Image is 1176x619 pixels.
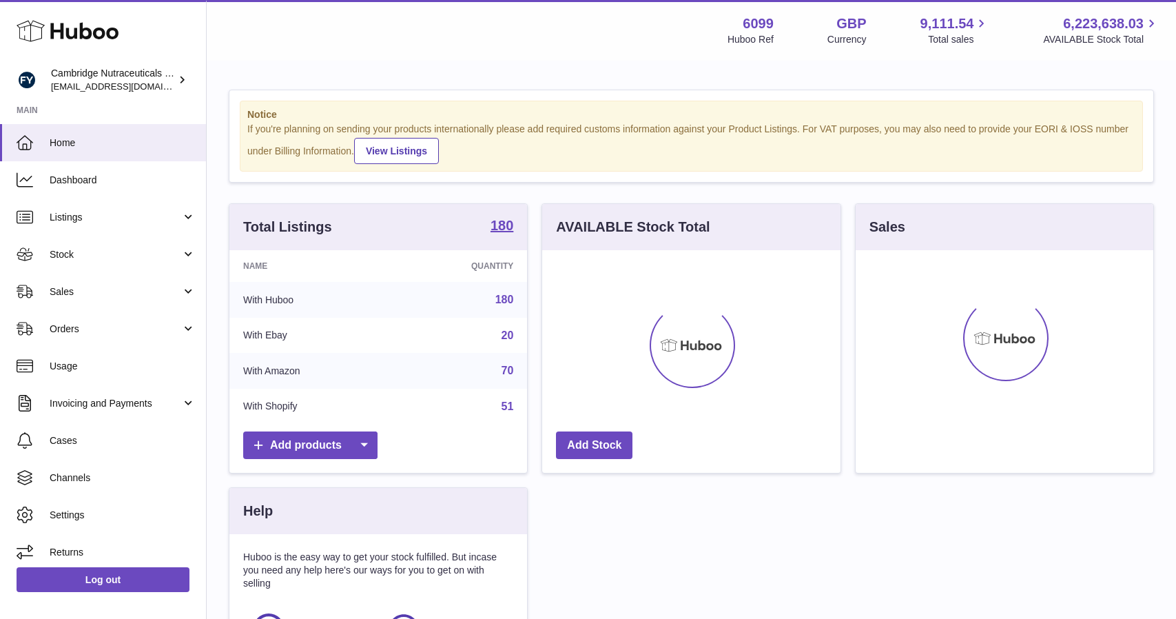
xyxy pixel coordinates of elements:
strong: 6099 [743,14,774,33]
span: Orders [50,323,181,336]
a: 20 [502,329,514,341]
h3: AVAILABLE Stock Total [556,218,710,236]
th: Name [229,250,393,282]
a: 9,111.54 Total sales [920,14,990,46]
h3: Help [243,502,273,520]
span: Total sales [928,33,989,46]
a: Log out [17,567,189,592]
strong: GBP [836,14,866,33]
a: View Listings [354,138,439,164]
span: Home [50,136,196,150]
td: With Ebay [229,318,393,354]
span: 6,223,638.03 [1063,14,1144,33]
div: If you're planning on sending your products internationally please add required customs informati... [247,123,1135,164]
span: Settings [50,509,196,522]
span: [EMAIL_ADDRESS][DOMAIN_NAME] [51,81,203,92]
strong: Notice [247,108,1135,121]
img: huboo@camnutra.com [17,70,37,90]
td: With Amazon [229,353,393,389]
td: With Shopify [229,389,393,425]
a: Add products [243,432,378,460]
span: Stock [50,248,181,261]
span: Dashboard [50,174,196,187]
a: Add Stock [556,432,632,460]
div: Huboo Ref [728,33,774,46]
a: 6,223,638.03 AVAILABLE Stock Total [1043,14,1159,46]
a: 180 [491,219,513,235]
td: With Huboo [229,282,393,318]
span: AVAILABLE Stock Total [1043,33,1159,46]
h3: Sales [869,218,905,236]
th: Quantity [393,250,528,282]
span: Cases [50,434,196,447]
strong: 180 [491,219,513,232]
span: Returns [50,546,196,559]
a: 51 [502,400,514,412]
a: 70 [502,365,514,376]
span: Sales [50,285,181,298]
span: Listings [50,211,181,224]
span: 9,111.54 [920,14,974,33]
h3: Total Listings [243,218,332,236]
span: Usage [50,360,196,373]
span: Channels [50,471,196,485]
p: Huboo is the easy way to get your stock fulfilled. But incase you need any help here's our ways f... [243,551,513,590]
a: 180 [495,294,514,305]
div: Cambridge Nutraceuticals Ltd [51,67,175,93]
div: Currency [827,33,867,46]
span: Invoicing and Payments [50,397,181,410]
